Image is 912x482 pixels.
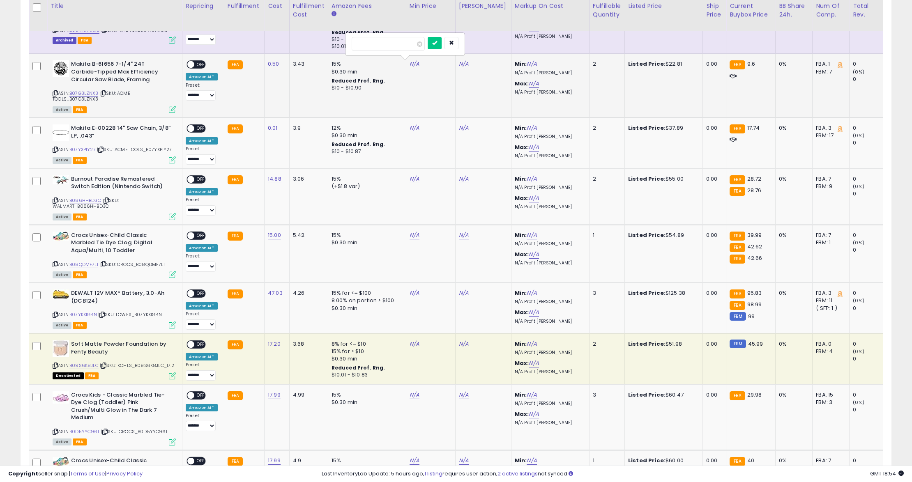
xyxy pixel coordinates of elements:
a: B07G3LZNX3 [69,90,98,97]
div: 0% [779,175,806,183]
a: 0.50 [268,60,279,68]
small: FBA [730,187,745,196]
div: Repricing [186,2,221,10]
div: 1 [593,232,618,239]
div: 3.06 [293,175,322,183]
span: All listings currently available for purchase on Amazon [53,322,71,329]
div: 0.00 [706,175,720,183]
div: ASIN: [53,391,176,445]
a: Privacy Policy [106,470,143,477]
small: (0%) [853,132,864,139]
img: 31exD1doDKL._SL40_.jpg [53,391,69,404]
b: Max: [515,194,529,202]
b: Min: [515,391,527,399]
div: $0.30 min [332,305,400,312]
div: BB Share 24h. [779,2,809,19]
div: FBM: 1 [816,239,843,246]
div: $10.01 - $10.83 [332,372,400,379]
a: N/A [459,124,469,132]
div: Preset: [186,311,218,330]
img: 41meMi76E5L._SL40_.jpg [53,124,69,141]
div: 0.00 [706,340,720,348]
div: Amazon AI * [186,137,218,145]
span: All listings currently available for purchase on Amazon [53,157,71,164]
b: Crocs Unisex-Child Classic Marbled Tie Dye Clog, Digital Aqua/Multi, 10 Toddler [71,232,171,257]
small: FBM [730,340,746,348]
div: $60.47 [628,391,696,399]
b: Listed Price: [628,289,666,297]
div: Markup on Cost [515,2,586,10]
div: FBM: 4 [816,348,843,355]
div: 0 [853,355,886,363]
a: N/A [410,457,419,465]
div: Fulfillable Quantity [593,2,621,19]
b: Max: [515,308,529,316]
small: FBA [730,232,745,241]
div: FBM: 3 [816,399,843,406]
div: FBA: 15 [816,391,843,399]
b: Soft Matte Powder Foundation by Fenty Beauty [71,340,171,358]
div: 12% [332,124,400,132]
a: N/A [529,143,539,151]
a: 0.01 [268,124,278,132]
div: $0.30 min [332,355,400,363]
span: All listings currently available for purchase on Amazon [53,106,71,113]
span: 9.6 [747,60,755,68]
p: N/A Profit [PERSON_NAME] [515,420,583,426]
a: 1 listing [424,470,442,477]
a: N/A [459,289,469,297]
span: 99 [748,312,755,320]
a: N/A [529,250,539,259]
div: 3.9 [293,124,322,132]
span: All listings currently available for purchase on Amazon [53,271,71,278]
a: N/A [527,457,537,465]
div: $37.89 [628,124,696,132]
b: Makita B-61656 7-1/4" 24T Carbide-Tipped Max Efficiency Circular Saw Blade, Framing [71,60,171,85]
img: 41JvkgedYPS._SL40_.jpg [53,457,69,466]
div: $0.30 min [332,68,400,76]
div: FBA: 7 [816,175,843,183]
a: N/A [527,340,537,348]
a: N/A [410,60,419,68]
div: Amazon AI * [186,404,218,411]
a: 47.03 [268,289,283,297]
small: FBA [228,124,243,133]
div: Preset: [186,83,218,101]
div: Amazon AI * [186,353,218,360]
span: 95.83 [747,289,762,297]
div: Amazon AI * [186,73,218,80]
div: 5.42 [293,232,322,239]
small: FBA [730,124,745,133]
span: 45.99 [748,340,763,348]
span: | SKU: CROCS_B08QDMF7L1 [99,261,165,268]
p: N/A Profit [PERSON_NAME] [515,369,583,375]
a: N/A [527,289,537,297]
a: N/A [529,80,539,88]
div: 15% [332,391,400,399]
a: N/A [527,175,537,183]
div: (+$1.8 var) [332,183,400,190]
a: N/A [527,124,537,132]
div: 0 [853,232,886,239]
span: All listings currently available for purchase on Amazon [53,213,71,220]
img: 41zetVTYydL._SL40_.jpg [53,60,69,77]
span: 17.74 [747,124,760,132]
b: Max: [515,80,529,87]
div: 0 [853,139,886,147]
p: N/A Profit [PERSON_NAME] [515,241,583,247]
p: N/A Profit [PERSON_NAME] [515,401,583,406]
div: ASIN: [53,60,176,112]
a: B07YXP1Y27 [69,146,96,153]
b: Max: [515,24,529,32]
div: Amazon Fees [332,2,403,10]
div: FBA: 3 [816,124,843,132]
a: B08QDMF7L1 [69,261,98,268]
div: 0.00 [706,60,720,68]
b: Listed Price: [628,391,666,399]
b: Max: [515,410,529,418]
div: $51.98 [628,340,696,348]
small: FBA [228,391,243,400]
a: 17.99 [268,457,281,465]
small: FBA [730,60,745,69]
span: FBA [85,372,99,379]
